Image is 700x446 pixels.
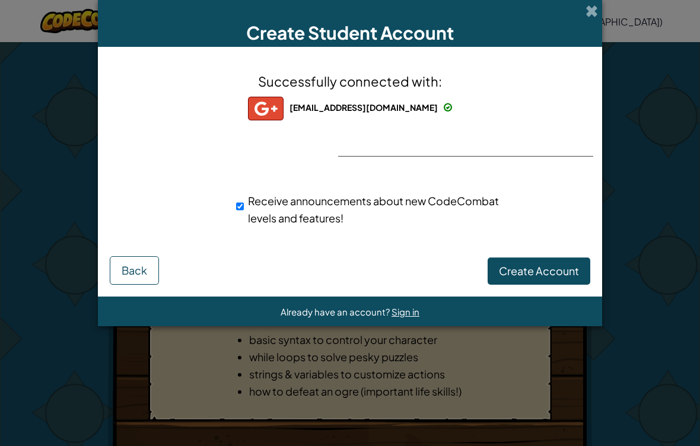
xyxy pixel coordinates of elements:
span: Already have an account? [281,306,392,317]
button: Create Account [488,257,590,285]
img: gplus_small.png [248,97,284,120]
span: Create Student Account [246,21,454,44]
span: [EMAIL_ADDRESS][DOMAIN_NAME] [289,102,438,113]
span: Successfully connected with: [258,73,442,90]
span: Back [122,263,147,277]
span: Create Account [499,264,579,278]
a: Sign in [392,306,419,317]
button: Back [110,256,159,285]
input: Receive announcements about new CodeCombat levels and features! [236,195,244,218]
span: Receive announcements about new CodeCombat levels and features! [248,194,499,225]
